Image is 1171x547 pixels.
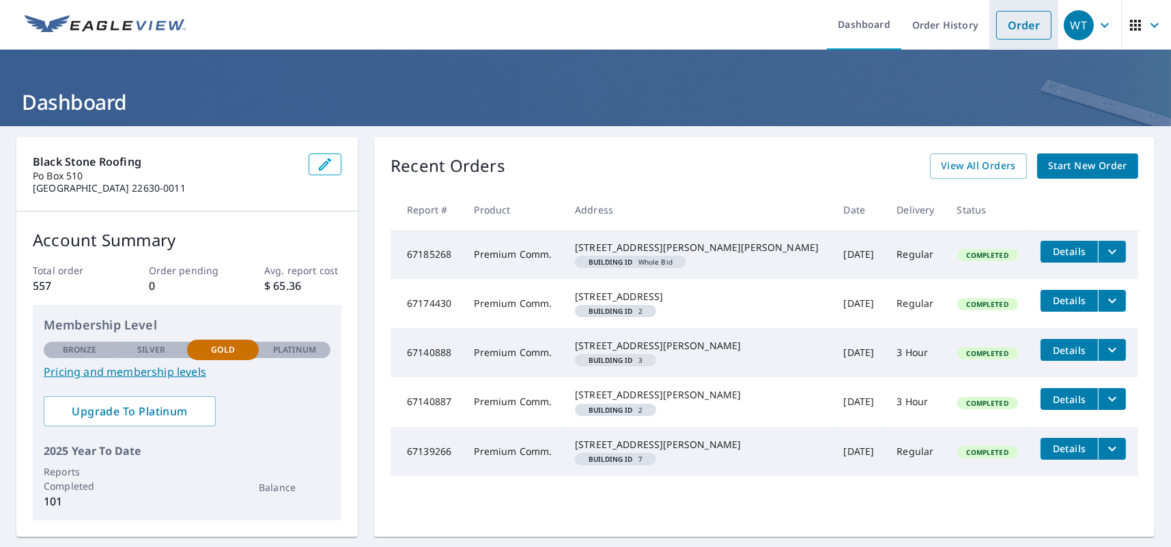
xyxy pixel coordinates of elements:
[886,377,946,426] td: 3 Hour
[886,190,946,230] th: Delivery
[1098,241,1126,263] button: filesDropdownBtn-67185268
[1041,438,1098,460] button: detailsBtn-67139266
[463,328,564,377] td: Premium Comm.
[391,153,505,179] p: Recent Orders
[1049,294,1090,307] span: Details
[959,447,1017,457] span: Completed
[575,438,822,452] div: [STREET_ADDRESS][PERSON_NAME]
[580,258,681,265] span: Whole Bid
[33,170,298,182] p: Po Box 510
[149,263,226,278] p: Order pending
[391,230,463,279] td: 67185268
[1041,339,1098,361] button: detailsBtn-67140888
[33,263,110,278] p: Total order
[589,258,633,265] em: Building ID
[1098,339,1126,361] button: filesDropdownBtn-67140888
[273,344,316,356] p: Platinum
[833,230,886,279] td: [DATE]
[589,357,633,364] em: Building ID
[137,344,166,356] p: Silver
[33,182,298,194] p: [GEOGRAPHIC_DATA] 22630-0011
[33,228,341,252] p: Account Summary
[1049,442,1090,455] span: Details
[391,427,463,476] td: 67139266
[886,427,946,476] td: Regular
[1064,10,1094,40] div: WT
[959,250,1017,260] span: Completed
[44,443,330,459] p: 2025 Year To Date
[1098,438,1126,460] button: filesDropdownBtn-67139266
[941,158,1016,175] span: View All Orders
[1049,344,1090,357] span: Details
[833,328,886,377] td: [DATE]
[930,153,1027,179] a: View All Orders
[44,493,115,509] p: 101
[886,328,946,377] td: 3 Hour
[463,230,564,279] td: Premium Comm.
[580,308,651,314] span: 2
[463,190,564,230] th: Product
[391,328,463,377] td: 67140888
[1037,153,1138,179] a: Start New Order
[63,344,97,356] p: Bronze
[589,406,633,413] em: Building ID
[580,456,651,462] span: 7
[44,396,216,426] a: Upgrade To Platinum
[833,190,886,230] th: Date
[833,377,886,426] td: [DATE]
[44,464,115,493] p: Reports Completed
[1049,245,1090,258] span: Details
[833,279,886,328] td: [DATE]
[946,190,1030,230] th: Status
[575,241,822,254] div: [STREET_ADDRESS][PERSON_NAME][PERSON_NAME]
[1098,290,1126,312] button: filesDropdownBtn-67174430
[264,278,341,294] p: $ 65.36
[959,349,1017,358] span: Completed
[264,263,341,278] p: Avg. report cost
[589,456,633,462] em: Building ID
[463,427,564,476] td: Premium Comm.
[33,278,110,294] p: 557
[16,88,1155,116] h1: Dashboard
[580,357,651,364] span: 3
[959,299,1017,309] span: Completed
[44,316,330,334] p: Membership Level
[959,398,1017,408] span: Completed
[44,364,330,380] a: Pricing and membership levels
[1048,158,1127,175] span: Start New Order
[996,11,1052,40] a: Order
[149,278,226,294] p: 0
[463,377,564,426] td: Premium Comm.
[1098,388,1126,410] button: filesDropdownBtn-67140887
[1041,290,1098,312] button: detailsBtn-67174430
[575,339,822,353] div: [STREET_ADDRESS][PERSON_NAME]
[391,190,463,230] th: Report #
[575,290,822,304] div: [STREET_ADDRESS]
[211,344,234,356] p: Gold
[575,388,822,402] div: [STREET_ADDRESS][PERSON_NAME]
[886,279,946,328] td: Regular
[391,377,463,426] td: 67140887
[833,427,886,476] td: [DATE]
[886,230,946,279] td: Regular
[564,190,833,230] th: Address
[589,308,633,314] em: Building ID
[259,480,330,494] p: Balance
[25,15,186,35] img: EV Logo
[55,404,205,419] span: Upgrade To Platinum
[463,279,564,328] td: Premium Comm.
[391,279,463,328] td: 67174430
[580,406,651,413] span: 2
[1041,241,1098,263] button: detailsBtn-67185268
[1049,393,1090,406] span: Details
[1041,388,1098,410] button: detailsBtn-67140887
[33,153,298,170] p: Black Stone Roofing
